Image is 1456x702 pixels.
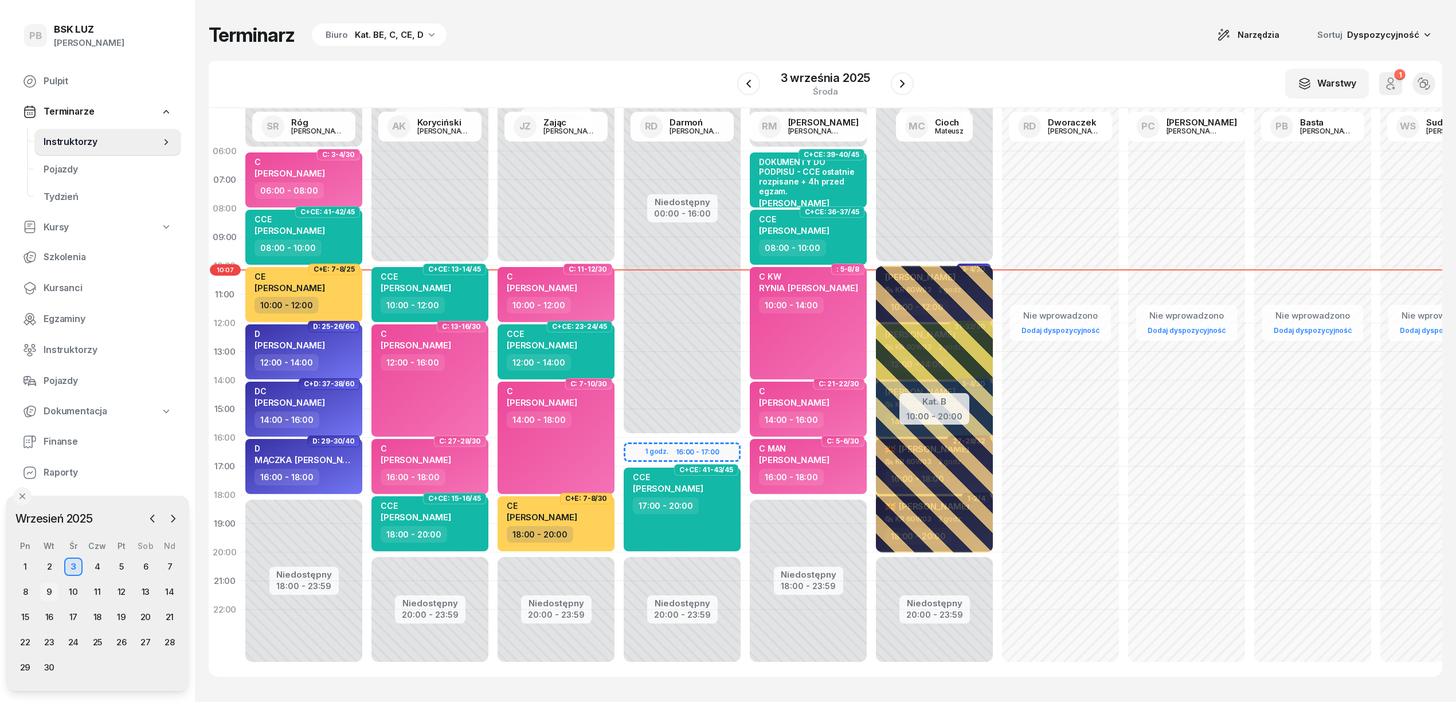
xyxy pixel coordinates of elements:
div: 08:00 - 10:00 [759,240,826,256]
button: Nie wprowadzonoDodaj dyspozycyjność [1269,306,1356,340]
span: C+CE: 41-43/45 [679,469,733,471]
span: [PERSON_NAME] [507,397,577,408]
span: [PERSON_NAME] [759,225,829,236]
div: 10:00 - 20:00 [906,409,962,421]
span: RD [1023,121,1036,131]
div: 08:00 [209,194,241,223]
div: 10:00 - 12:00 [255,297,319,313]
a: JZZając[PERSON_NAME] [504,112,608,142]
span: Pojazdy [44,374,172,389]
span: [PERSON_NAME] [507,283,577,293]
button: Niedostępny18:00 - 23:59 [781,568,836,593]
div: 2 [40,558,58,576]
div: Niedostępny [906,599,963,607]
span: Sortuj [1317,28,1345,42]
div: [PERSON_NAME] [788,127,843,135]
span: C+CE: 15-16/45 [428,497,481,500]
div: 18:00 [209,481,241,509]
div: 18:00 - 20:00 [381,526,447,543]
div: 3 [64,558,83,576]
span: D: 29-30/40 [312,440,355,442]
div: 20:00 - 23:59 [402,607,459,619]
div: Śr [61,541,85,551]
button: Niedostępny20:00 - 23:59 [402,597,459,622]
div: 20 [136,608,155,626]
div: Niedostępny [402,599,459,607]
span: C+CE: 13-14/45 [428,268,481,270]
div: 1 [16,558,34,576]
div: 12:00 - 14:00 [255,354,319,371]
span: PB [29,31,42,41]
div: Zając [543,118,598,127]
span: C+D: 37-38/60 [304,383,355,385]
div: 12 [112,583,131,601]
span: [PERSON_NAME] [255,397,325,408]
div: Niedostępny [654,198,711,206]
a: RDDarmoń[PERSON_NAME] [631,112,734,142]
div: Niedostępny [528,599,585,607]
div: 27 [136,633,155,652]
span: Instruktorzy [44,343,172,358]
span: [PERSON_NAME] [255,225,325,236]
div: D [255,444,355,453]
span: C+E: 7-8/25 [314,268,355,270]
div: C [381,444,451,453]
div: Nie wprowadzono [1143,308,1230,323]
span: C: 21-22/30 [819,383,859,385]
button: Niedostępny20:00 - 23:59 [906,597,963,622]
div: środa [781,87,871,96]
div: C [255,157,325,167]
button: Narzędzia [1207,23,1290,46]
div: 16:00 - 18:00 [255,469,319,485]
span: Egzaminy [44,312,172,327]
a: PC[PERSON_NAME][PERSON_NAME] [1128,112,1246,142]
div: 11:00 [209,280,241,309]
div: 4 [88,558,107,576]
span: C: 11-12/30 [569,268,607,270]
div: DC [255,386,325,396]
a: MCCiochMateusz [896,112,973,142]
span: C: 3-4/30 [322,154,355,156]
div: Kat. BE, C, CE, D [355,28,424,42]
span: C: 7-10/30 [570,383,607,385]
span: [PERSON_NAME] [255,168,325,179]
a: Kursanci [14,274,181,302]
div: 09:00 [209,223,241,252]
a: Dokumentacja [14,398,181,425]
div: 30 [40,658,58,677]
div: 16:00 - 18:00 [381,469,445,485]
div: C MAN [759,444,829,453]
div: 6 [136,558,155,576]
span: Kursanci [44,281,172,296]
span: [PERSON_NAME] [507,512,577,523]
div: 20:00 - 23:59 [528,607,585,619]
button: Kat. B10:00 - 20:00 [906,394,962,421]
span: C: 5-6/30 [827,440,859,442]
span: Tydzień [44,190,172,205]
span: [PERSON_NAME] [759,198,829,209]
div: 18:00 - 23:59 [781,579,836,591]
a: Instruktorzy [34,128,181,156]
div: 11 [88,583,107,601]
button: Niedostępny20:00 - 23:59 [654,597,711,622]
div: Koryciński [417,118,472,127]
div: [PERSON_NAME] [1167,118,1237,127]
div: 16:00 - 18:00 [759,469,824,485]
a: Pojazdy [14,367,181,395]
div: [PERSON_NAME] [1048,127,1103,135]
span: [PERSON_NAME] [507,340,577,351]
div: C [507,272,577,281]
div: 10:00 - 12:00 [381,297,445,313]
div: 19 [112,608,131,626]
span: Wrzesień 2025 [11,509,97,528]
div: C [507,386,577,396]
span: : 5-8/8 [836,268,859,270]
span: RYNIA [PERSON_NAME] [759,283,858,293]
div: D [255,329,325,339]
span: [PERSON_NAME] [255,340,325,351]
div: CCE [381,272,451,281]
span: Pojazdy [44,162,172,177]
div: 20:00 - 23:59 [654,607,711,619]
div: [PERSON_NAME] [543,127,598,135]
a: AKKoryciński[PERSON_NAME] [378,112,482,142]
